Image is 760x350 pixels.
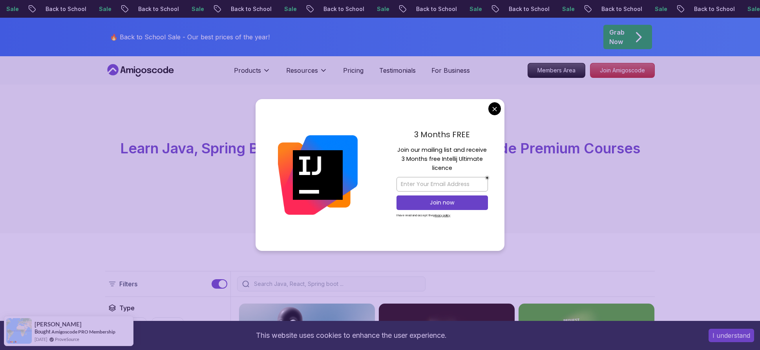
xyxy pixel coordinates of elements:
[35,328,51,335] span: Bought
[120,140,640,157] span: Learn Java, Spring Boot, DevOps & More with Amigoscode Premium Courses
[274,5,299,13] p: Sale
[528,63,585,78] a: Members Area
[313,5,367,13] p: Back to School
[110,32,270,42] p: 🔥 Back to School Sale - Our best prices of the year!
[367,5,392,13] p: Sale
[221,5,274,13] p: Back to School
[684,5,737,13] p: Back to School
[35,336,47,343] span: [DATE]
[248,162,512,195] p: Master in-demand skills like Java, Spring Boot, DevOps, React, and more through hands-on, expert-...
[709,329,754,342] button: Accept cookies
[343,66,364,75] a: Pricing
[252,280,420,288] input: Search Java, React, Spring boot ...
[181,5,206,13] p: Sale
[152,317,184,332] button: Build
[35,321,82,328] span: [PERSON_NAME]
[119,279,137,289] p: Filters
[6,327,697,344] div: This website uses cookies to enhance the user experience.
[499,5,552,13] p: Back to School
[379,66,416,75] a: Testimonials
[234,66,270,81] button: Products
[51,329,115,335] a: Amigoscode PRO Membership
[128,5,181,13] p: Back to School
[431,66,470,75] a: For Business
[552,5,577,13] p: Sale
[590,63,655,78] a: Join Amigoscode
[528,63,585,77] p: Members Area
[591,5,645,13] p: Back to School
[89,5,114,13] p: Sale
[286,66,327,81] button: Resources
[459,5,484,13] p: Sale
[6,318,32,344] img: provesource social proof notification image
[406,5,459,13] p: Back to School
[590,63,654,77] p: Join Amigoscode
[234,66,261,75] p: Products
[609,28,625,46] p: Grab Now
[286,66,318,75] p: Resources
[645,5,670,13] p: Sale
[35,5,89,13] p: Back to School
[119,303,135,313] h2: Type
[55,336,79,343] a: ProveSource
